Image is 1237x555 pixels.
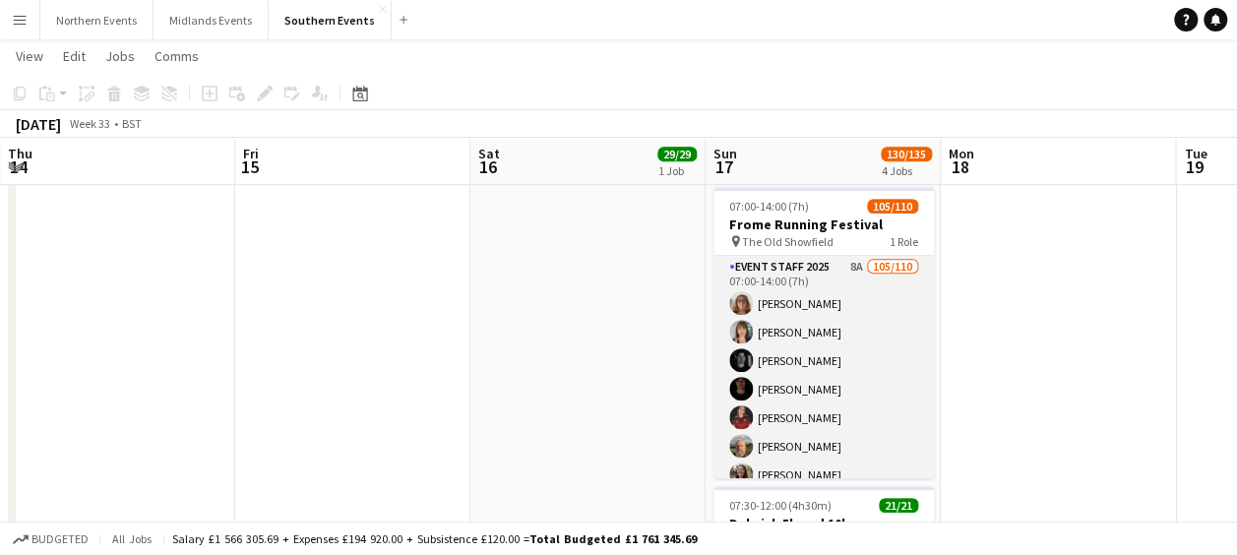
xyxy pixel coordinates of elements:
span: 21/21 [879,498,918,513]
span: 07:30-12:00 (4h30m) [729,498,832,513]
span: 19 [1181,155,1206,178]
span: 18 [946,155,974,178]
span: Sun [713,145,737,162]
a: Jobs [97,43,143,69]
a: View [8,43,51,69]
span: 07:00-14:00 (7h) [729,199,809,214]
span: 1 Role [890,234,918,249]
button: Southern Events [269,1,392,39]
div: BST [122,116,142,131]
span: Mon [949,145,974,162]
span: Edit [63,47,86,65]
span: 17 [711,155,737,178]
span: Week 33 [65,116,114,131]
button: Midlands Events [154,1,269,39]
span: 29/29 [657,147,697,161]
h3: Frome Running Festival [713,216,934,233]
h3: Dulwich 5k and 10k [713,515,934,532]
span: Tue [1184,145,1206,162]
span: 130/135 [881,147,932,161]
span: The Old Showfield [742,234,834,249]
div: 1 Job [658,163,696,178]
div: 4 Jobs [882,163,931,178]
span: 105/110 [867,199,918,214]
a: Edit [55,43,93,69]
div: Salary £1 566 305.69 + Expenses £194 920.00 + Subsistence £120.00 = [172,531,697,546]
app-job-card: 07:00-14:00 (7h)105/110Frome Running Festival The Old Showfield1 RoleEvent Staff 20258A105/11007:... [713,187,934,478]
span: 16 [475,155,500,178]
span: View [16,47,43,65]
span: Fri [243,145,259,162]
button: Northern Events [40,1,154,39]
div: [DATE] [16,114,61,134]
a: Comms [147,43,207,69]
span: Comms [155,47,199,65]
span: Budgeted [31,532,89,546]
span: Sat [478,145,500,162]
button: Budgeted [10,528,92,550]
span: Thu [8,145,32,162]
span: 14 [5,155,32,178]
span: All jobs [108,531,155,546]
span: 15 [240,155,259,178]
span: Total Budgeted £1 761 345.69 [529,531,697,546]
span: Jobs [105,47,135,65]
